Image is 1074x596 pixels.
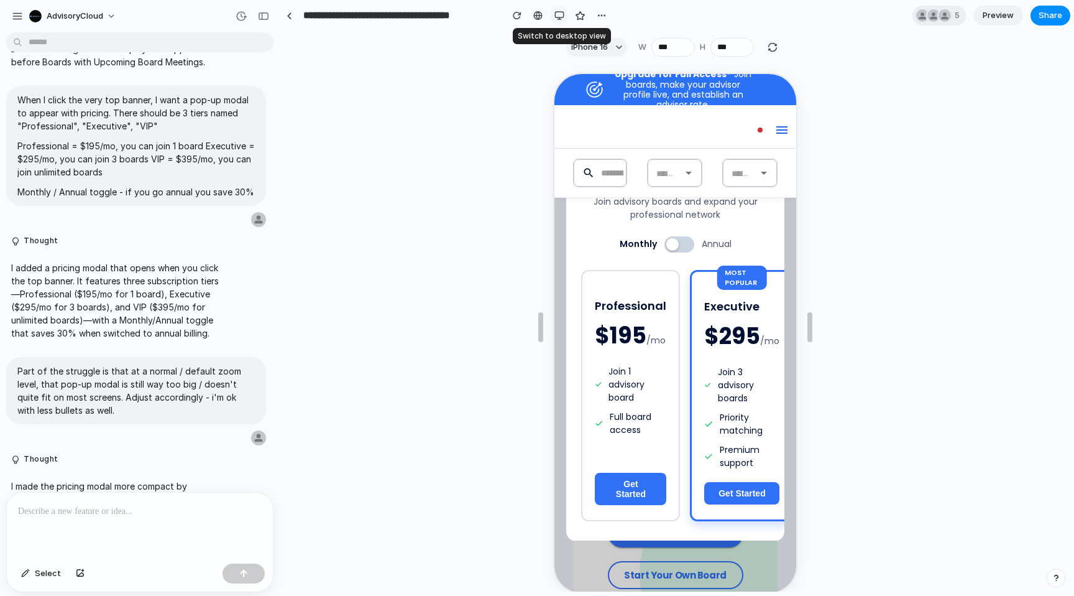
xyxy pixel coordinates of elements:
span: Annual [147,164,177,177]
p: Professional = $195/mo, you can join 1 board Executive = $295/mo, you can join 3 boards VIP = $39... [17,139,255,179]
li: Join 1 advisory board [40,291,112,330]
label: H [700,41,705,54]
button: Get Started [150,408,225,431]
span: Preview [983,9,1014,22]
p: Part of the struggle is that at a normal / default zoom level, that pop-up modal is still way too... [17,365,255,417]
span: Monthly [65,164,103,177]
p: When I click the very top banner, I want a pop-up modal to appear with pricing. There should be 3... [17,93,255,133]
span: $ 195 [40,246,92,277]
p: I added a pricing modal that opens when you click the top banner. It features three subscription ... [11,261,219,340]
span: 5 [955,9,963,22]
li: Priority matching [150,337,225,363]
h3: Executive [150,224,225,241]
span: Share [1039,9,1062,22]
span: iPhone 16 [571,41,608,54]
a: Preview [973,6,1023,26]
li: Full board access [40,337,112,363]
li: Join 3 advisory boards [150,292,225,331]
div: MOST POPULAR [163,192,213,216]
span: /mo [206,261,225,273]
p: Join advisory boards and expand your professional network [27,121,214,147]
p: I made the pricing modal more compact by reducing padding, shrinking font sizes, and trimming the... [11,480,219,545]
p: Monthly / Annual toggle - if you go annual you save 30% [17,185,255,198]
div: 5 [912,6,966,26]
button: iPhone 16 [566,38,627,57]
span: $ 295 [150,246,206,278]
button: Share [1030,6,1070,26]
button: Select [15,564,67,584]
span: AdvisoryCloud [47,10,103,22]
button: AdvisoryCloud [24,6,122,26]
span: Select [35,567,61,580]
div: Switch to desktop view [513,28,611,44]
button: Get Started [40,399,112,431]
span: /mo [92,260,111,272]
h3: Professional [40,223,112,240]
li: Premium support [150,370,225,396]
label: W [638,41,646,54]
